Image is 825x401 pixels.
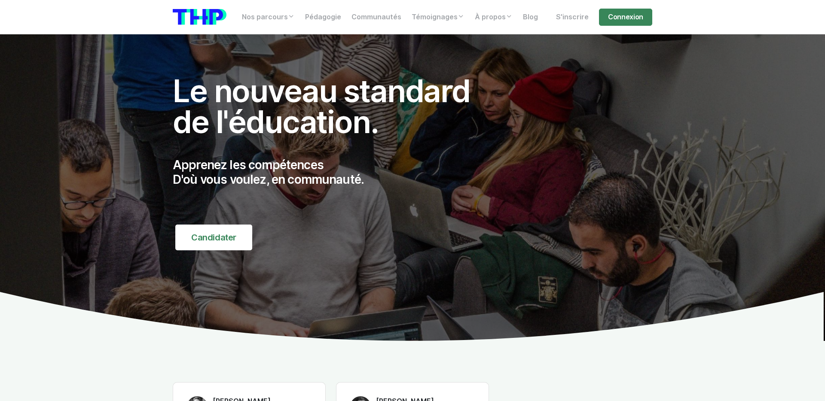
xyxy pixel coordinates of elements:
[237,9,300,26] a: Nos parcours
[300,9,346,26] a: Pédagogie
[470,9,518,26] a: À propos
[551,9,594,26] a: S'inscrire
[175,225,252,250] a: Candidater
[173,76,489,137] h1: Le nouveau standard de l'éducation.
[173,9,226,25] img: logo
[518,9,543,26] a: Blog
[406,9,470,26] a: Témoignages
[346,9,406,26] a: Communautés
[173,158,489,187] p: Apprenez les compétences D'où vous voulez, en communauté.
[599,9,652,26] a: Connexion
